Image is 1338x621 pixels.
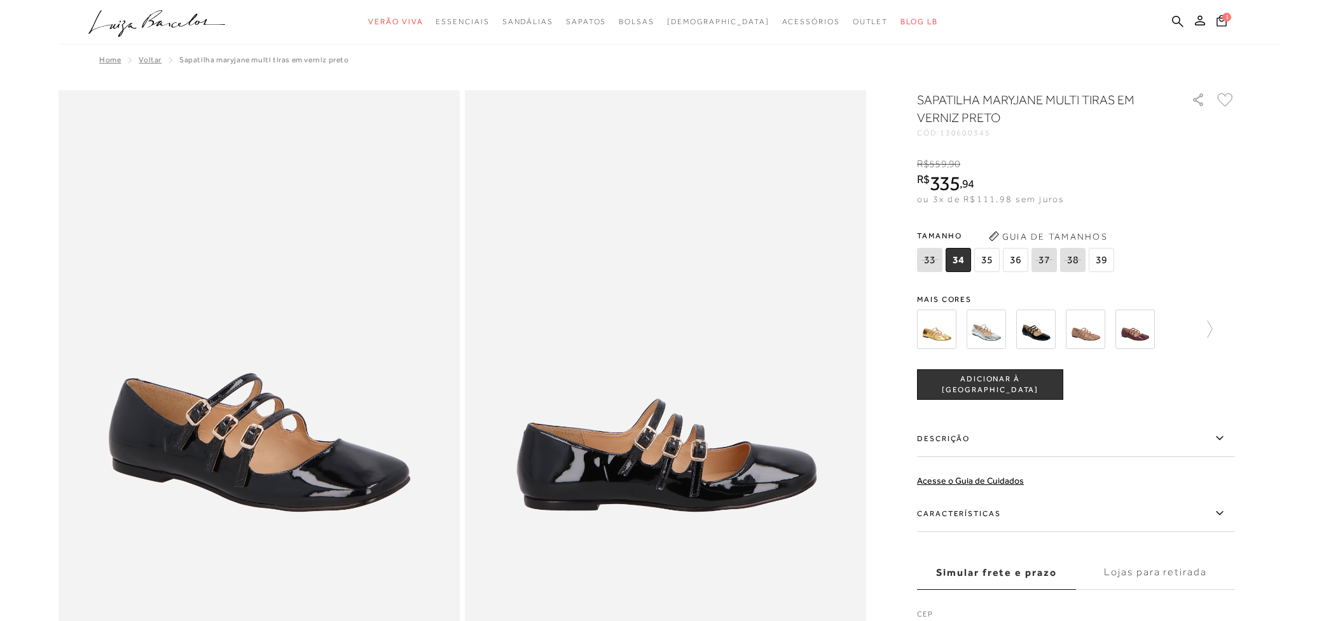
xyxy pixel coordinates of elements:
[962,177,974,190] span: 94
[940,128,991,137] span: 130600345
[1222,13,1231,22] span: 1
[917,174,930,185] i: R$
[566,10,606,34] a: noSubCategoriesText
[1016,310,1056,349] img: SAPATILHA MARY JANE verniz preto
[502,10,553,34] a: noSubCategoriesText
[853,17,888,26] span: Outlet
[1060,248,1086,272] span: 38
[917,129,1171,137] div: CÓD:
[947,158,961,170] i: ,
[566,17,606,26] span: Sapatos
[667,17,769,26] span: [DEMOGRAPHIC_DATA]
[917,226,1117,245] span: Tamanho
[930,172,960,194] span: 335
[929,158,946,170] span: 559
[436,17,489,26] span: Essenciais
[917,556,1076,590] label: Simular frete e prazo
[1003,248,1028,272] span: 36
[1076,556,1235,590] label: Lojas para retirada
[949,158,960,170] span: 90
[619,10,654,34] a: noSubCategoriesText
[667,10,769,34] a: noSubCategoriesText
[900,17,937,26] span: BLOG LB
[946,248,971,272] span: 34
[917,296,1235,303] span: Mais cores
[368,17,423,26] span: Verão Viva
[917,495,1235,532] label: Características
[967,310,1006,349] img: Sapatilha mary jane prata
[917,310,956,349] img: Sapatilha mary jane ouro
[917,248,942,272] span: 33
[917,158,929,170] i: R$
[1115,310,1155,349] img: SAPATILHA MARYJANE MULTI TIRAS EM VERNIZ MARSALA
[1089,248,1114,272] span: 39
[917,91,1155,126] h1: SAPATILHA MARYJANE MULTI TIRAS EM VERNIZ PRETO
[984,226,1112,247] button: Guia de Tamanhos
[917,420,1235,457] label: Descrição
[960,178,974,189] i: ,
[436,10,489,34] a: noSubCategoriesText
[917,369,1063,400] button: ADICIONAR À [GEOGRAPHIC_DATA]
[917,194,1064,204] span: ou 3x de R$111,98 sem juros
[139,55,162,64] a: Voltar
[900,10,937,34] a: BLOG LB
[918,374,1063,396] span: ADICIONAR À [GEOGRAPHIC_DATA]
[917,475,1024,486] a: Acesse o Guia de Cuidados
[974,248,1000,272] span: 35
[179,55,349,64] span: SAPATILHA MARYJANE MULTI TIRAS EM VERNIZ PRETO
[1066,310,1105,349] img: SAPATILHA MARYJANE MULTI TIRAS EM VERNIZ BEGE ARGILA
[782,17,840,26] span: Acessórios
[99,55,121,64] a: Home
[1031,248,1057,272] span: 37
[502,17,553,26] span: Sandálias
[368,10,423,34] a: noSubCategoriesText
[1213,14,1231,31] button: 1
[853,10,888,34] a: noSubCategoriesText
[619,17,654,26] span: Bolsas
[782,10,840,34] a: noSubCategoriesText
